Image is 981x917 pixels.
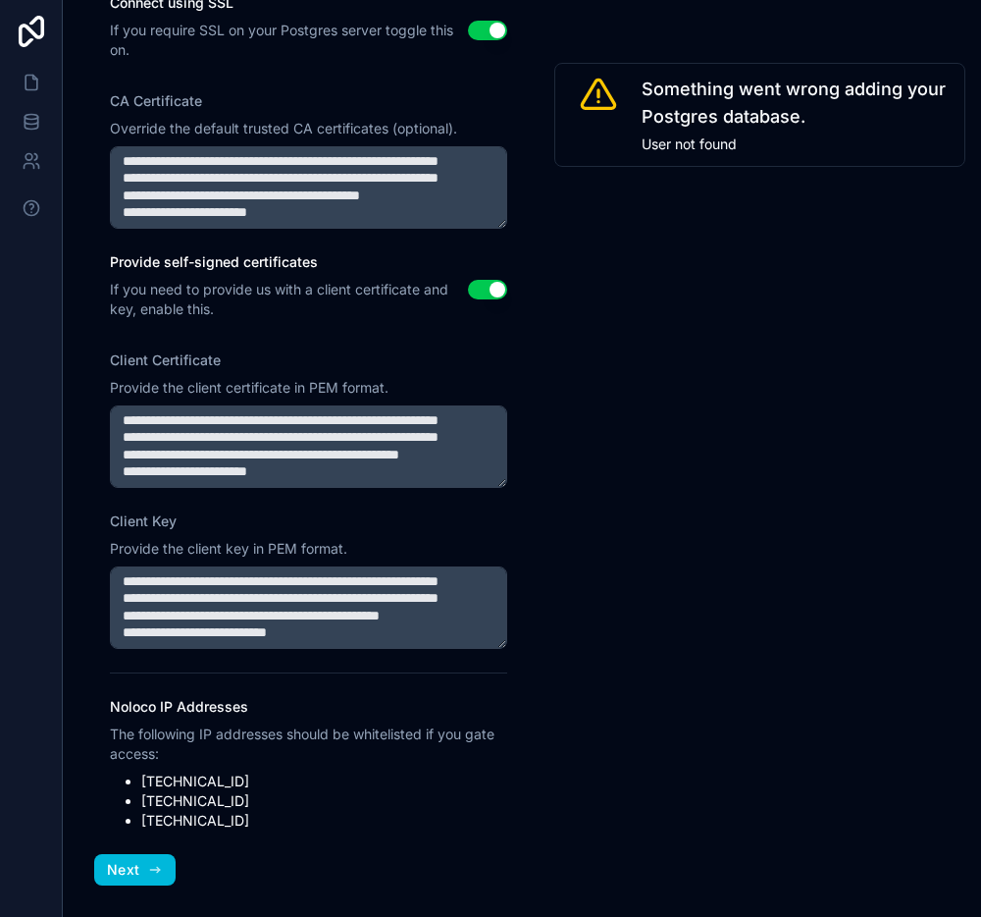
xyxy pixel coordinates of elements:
[642,76,953,131] span: Something went wrong adding your Postgres database.
[107,861,139,879] span: Next
[110,280,468,319] div: If you need to provide us with a client certificate and key, enable this.
[110,539,507,559] p: Provide the client key in PEM format.
[110,697,507,717] label: Noloco IP Addresses
[110,91,202,111] label: CA Certificate
[110,351,221,370] label: Client Certificate
[110,119,507,138] p: Override the default trusted CA certificates (optional).
[141,791,507,811] li: [TECHNICAL_ID]
[94,854,176,886] button: Next
[110,512,177,531] label: Client Key
[110,21,468,60] div: If you require SSL on your Postgres server toggle this on.
[141,772,507,791] li: [TECHNICAL_ID]
[110,378,507,398] p: Provide the client certificate in PEM format.
[110,725,507,764] div: The following IP addresses should be whitelisted if you gate access:
[110,252,468,272] label: Provide self-signed certificates
[141,811,507,831] li: [TECHNICAL_ID]
[642,135,953,154] span: User not found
